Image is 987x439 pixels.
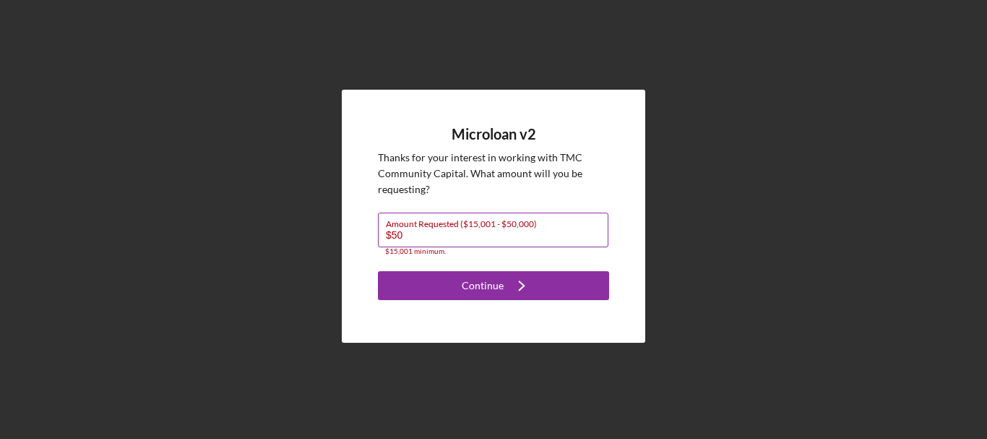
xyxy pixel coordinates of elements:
[378,126,609,142] h4: Microloan v2
[378,150,609,198] p: Thanks for your interest in working with TMC Community Capital . What amount will you be requesting?
[462,271,504,300] div: Continue
[378,271,609,300] button: Continue
[378,247,609,256] div: $15,001 minimum.
[386,213,608,229] label: Amount Requested ($15,001 - $50,000)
